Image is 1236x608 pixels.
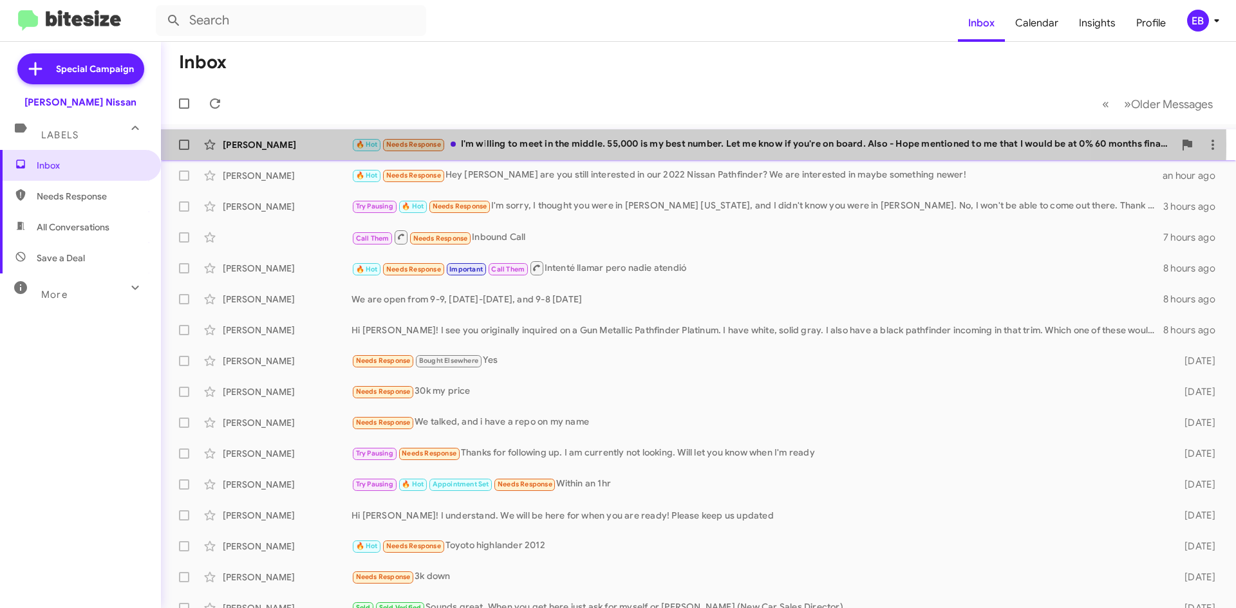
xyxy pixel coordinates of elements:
span: Try Pausing [356,480,393,488]
span: 🔥 Hot [356,265,378,273]
div: [PERSON_NAME] [223,324,351,336]
div: [PERSON_NAME] [223,293,351,306]
span: Needs Response [356,387,411,396]
div: [PERSON_NAME] [223,509,351,522]
span: Needs Response [37,190,146,203]
a: Profile [1126,5,1176,42]
div: [PERSON_NAME] Nissan [24,96,136,109]
div: 3k down [351,569,1164,584]
span: Needs Response [356,418,411,427]
div: [PERSON_NAME] [223,355,351,367]
div: [PERSON_NAME] [223,262,351,275]
div: [PERSON_NAME] [223,169,351,182]
nav: Page navigation example [1095,91,1221,117]
span: « [1102,96,1109,112]
span: 🔥 Hot [356,171,378,180]
a: Special Campaign [17,53,144,84]
span: Needs Response [433,202,487,210]
div: 8 hours ago [1163,293,1226,306]
div: I'm sorry, I thought you were in [PERSON_NAME] [US_STATE], and I didn't know you were in [PERSON_... [351,199,1163,214]
span: 🔥 Hot [356,140,378,149]
div: 3 hours ago [1163,200,1226,213]
span: Save a Deal [37,252,85,264]
div: Hi [PERSON_NAME]! I understand. We will be here for when you are ready! Please keep us updated [351,509,1164,522]
div: [DATE] [1164,571,1226,584]
div: [PERSON_NAME] [223,447,351,460]
span: 🔥 Hot [402,202,424,210]
button: Next [1116,91,1221,117]
span: More [41,289,68,300]
div: [DATE] [1164,540,1226,553]
span: Older Messages [1131,97,1213,111]
div: Hi [PERSON_NAME]! I see you originally inquired on a Gun Metallic Pathfinder Platinum. I have whi... [351,324,1163,336]
div: [DATE] [1164,385,1226,398]
div: Within an 1hr [351,477,1164,492]
span: Inbox [37,159,146,172]
span: Needs Response [356,573,411,581]
span: Important [449,265,483,273]
span: » [1124,96,1131,112]
div: 7 hours ago [1163,231,1226,244]
div: We talked, and i have a repo on my name [351,415,1164,430]
div: an hour ago [1163,169,1226,182]
a: Inbox [958,5,1005,42]
div: [DATE] [1164,509,1226,522]
div: [DATE] [1164,478,1226,491]
div: [DATE] [1164,416,1226,429]
div: [PERSON_NAME] [223,478,351,491]
span: Needs Response [386,140,441,149]
input: Search [156,5,426,36]
span: Needs Response [402,449,456,457]
div: [PERSON_NAME] [223,571,351,584]
div: [PERSON_NAME] [223,385,351,398]
span: Needs Response [356,356,411,365]
div: I'm willing to meet in the middle. 55,000 is my best number. Let me know if you're on board. Also... [351,137,1174,152]
div: 8 hours ago [1163,262,1226,275]
span: Needs Response [386,171,441,180]
div: Intenté llamar pero nadie atendió [351,260,1163,276]
button: EB [1176,10,1222,32]
span: Special Campaign [56,62,134,75]
div: We are open from 9-9, [DATE]-[DATE], and 9-8 [DATE] [351,293,1163,306]
span: Needs Response [386,542,441,550]
span: Call Them [491,265,525,273]
span: Labels [41,129,79,141]
div: [DATE] [1164,355,1226,367]
div: [PERSON_NAME] [223,200,351,213]
a: Calendar [1005,5,1069,42]
div: Hey [PERSON_NAME] are you still interested in our 2022 Nissan Pathfinder? We are interested in ma... [351,168,1163,183]
div: [PERSON_NAME] [223,138,351,151]
a: Insights [1069,5,1126,42]
span: Try Pausing [356,449,393,457]
div: Inbound Call [351,229,1163,245]
span: Call Them [356,234,389,243]
span: 🔥 Hot [356,542,378,550]
div: [PERSON_NAME] [223,540,351,553]
span: Needs Response [498,480,552,488]
div: Toyoto highlander 2012 [351,539,1164,553]
span: 🔥 Hot [402,480,424,488]
span: Appointment Set [433,480,489,488]
div: Thanks for following up. I am currently not looking. Will let you know when I'm ready [351,446,1164,461]
div: 8 hours ago [1163,324,1226,336]
span: Needs Response [413,234,468,243]
span: All Conversations [37,221,109,234]
div: Yes [351,353,1164,368]
span: Bought Elsewhere [419,356,478,365]
div: [PERSON_NAME] [223,416,351,429]
div: EB [1187,10,1209,32]
h1: Inbox [179,52,227,73]
button: Previous [1094,91,1117,117]
span: Needs Response [386,265,441,273]
span: Try Pausing [356,202,393,210]
div: [DATE] [1164,447,1226,460]
div: 30k my price [351,384,1164,399]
